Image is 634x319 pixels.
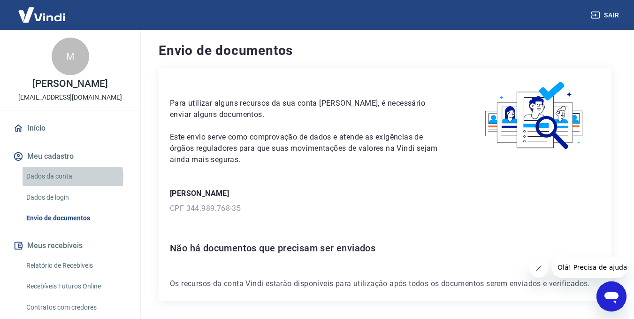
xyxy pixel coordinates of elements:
img: Vindi [11,0,72,29]
button: Sair [589,7,623,24]
p: [EMAIL_ADDRESS][DOMAIN_NAME] [18,93,122,102]
a: Dados de login [23,188,129,207]
a: Envio de documentos [23,209,129,228]
span: Olá! Precisa de ajuda? [6,7,79,14]
a: Dados da conta [23,167,129,186]
button: Meu cadastro [11,146,129,167]
a: Relatório de Recebíveis [23,256,129,275]
div: M [52,38,89,75]
a: Contratos com credores [23,298,129,317]
iframe: Mensagem da empresa [552,257,626,278]
p: [PERSON_NAME] [32,79,107,89]
h6: Não há documentos que precisam ser enviados [170,241,600,256]
button: Meus recebíveis [11,235,129,256]
a: Início [11,118,129,139]
p: Este envio serve como comprovação de dados e atende as exigências de órgãos reguladores para que ... [170,132,447,165]
p: CPF 344.989.768-35 [170,203,600,214]
p: Para utilizar alguns recursos da sua conta [PERSON_NAME], é necessário enviar alguns documentos. [170,98,447,120]
p: [PERSON_NAME] [170,188,600,199]
h4: Envio de documentos [159,41,611,60]
p: Os recursos da conta Vindi estarão disponíveis para utilização após todos os documentos serem env... [170,278,600,289]
iframe: Botão para abrir a janela de mensagens [596,281,626,311]
a: Recebíveis Futuros Online [23,277,129,296]
img: waiting_documents.41d9841a9773e5fdf392cede4d13b617.svg [469,79,600,153]
iframe: Fechar mensagem [529,259,548,278]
